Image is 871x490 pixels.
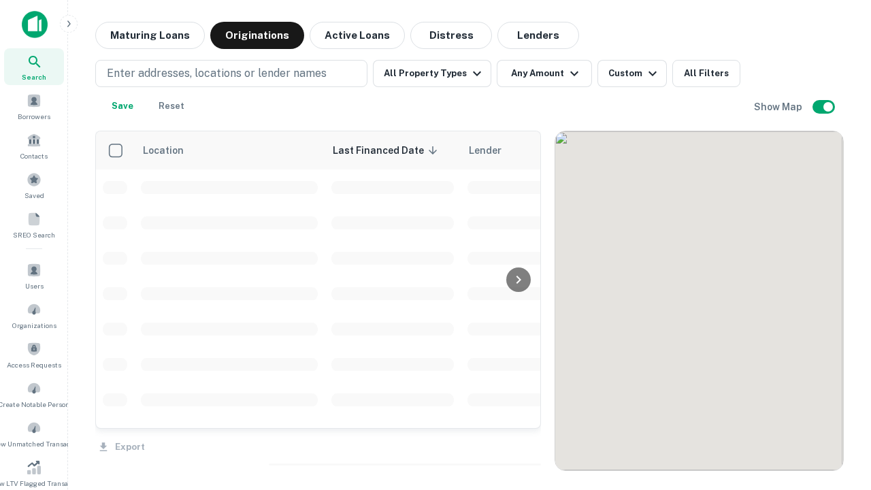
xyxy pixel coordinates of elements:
span: Last Financed Date [333,142,442,159]
button: Any Amount [497,60,592,87]
span: Borrowers [18,111,50,122]
a: Organizations [4,297,64,333]
a: Contacts [4,127,64,164]
span: Search [22,71,46,82]
button: Active Loans [310,22,405,49]
a: Users [4,257,64,294]
span: SREO Search [13,229,55,240]
a: Create Notable Person [4,376,64,412]
iframe: Chat Widget [803,381,871,446]
a: Search [4,48,64,85]
a: Borrowers [4,88,64,125]
a: Saved [4,167,64,203]
th: Last Financed Date [325,131,461,169]
th: Lender [461,131,678,169]
button: Maturing Loans [95,22,205,49]
img: capitalize-icon.png [22,11,48,38]
button: Custom [597,60,667,87]
a: Access Requests [4,336,64,373]
button: Distress [410,22,492,49]
button: Originations [210,22,304,49]
th: Location [134,131,325,169]
button: Enter addresses, locations or lender names [95,60,367,87]
span: Saved [24,190,44,201]
div: Custom [608,65,661,82]
a: Review Unmatched Transactions [4,415,64,452]
button: All Property Types [373,60,491,87]
button: Save your search to get updates of matches that match your search criteria. [101,93,144,120]
div: 0 0 [555,131,843,470]
button: All Filters [672,60,740,87]
span: Contacts [20,150,48,161]
h6: Show Map [754,99,804,114]
span: Access Requests [7,359,61,370]
span: Location [142,142,201,159]
p: Enter addresses, locations or lender names [107,65,327,82]
span: Users [25,280,44,291]
a: SREO Search [4,206,64,243]
button: Lenders [497,22,579,49]
button: Reset [150,93,193,120]
span: Organizations [12,320,56,331]
span: Lender [469,142,502,159]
